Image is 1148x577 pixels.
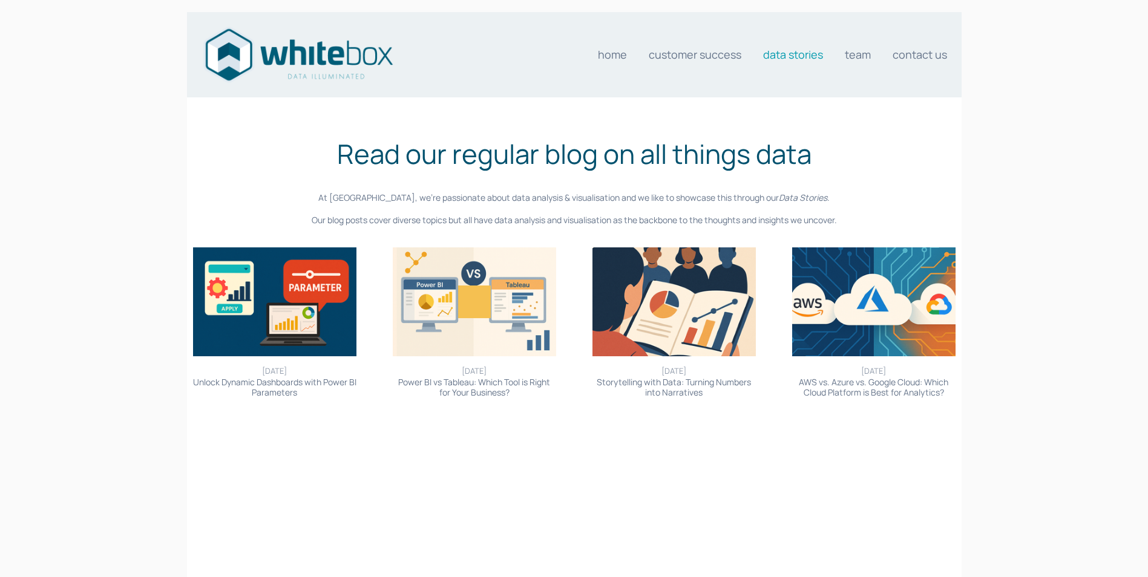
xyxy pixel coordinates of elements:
[792,247,956,356] img: AWS vs. Azure vs. Google Cloud: Which Cloud Platform is Best for Analytics?
[845,42,871,67] a: Team
[393,247,556,356] img: Power BI vs Tableau: Which Tool is Right for Your Business?
[462,365,487,376] time: [DATE]
[193,191,956,204] p: At [GEOGRAPHIC_DATA], we’re passionate about data analysis & visualisation and we like to showcas...
[193,214,956,227] p: Our blog posts cover diverse topics but all have data analysis and visualisation as the backbone ...
[893,42,947,67] a: Contact us
[193,247,356,356] img: Unlock Dynamic Dashboards with Power BI Parameters
[799,376,948,398] a: AWS vs. Azure vs. Google Cloud: Which Cloud Platform is Best for Analytics?
[763,42,823,67] a: Data stories
[649,42,741,67] a: Customer Success
[193,376,356,398] a: Unlock Dynamic Dashboards with Power BI Parameters
[398,376,550,398] a: Power BI vs Tableau: Which Tool is Right for Your Business?
[262,365,287,376] time: [DATE]
[202,25,395,85] img: Data consultants
[193,134,956,174] h1: Read our regular blog on all things data
[592,247,756,356] img: Storytelling with Data: Turning Numbers into Narratives
[861,365,886,376] time: [DATE]
[598,42,627,67] a: Home
[661,365,686,376] time: [DATE]
[779,192,827,203] em: Data Stories
[597,376,751,398] a: Storytelling with Data: Turning Numbers into Narratives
